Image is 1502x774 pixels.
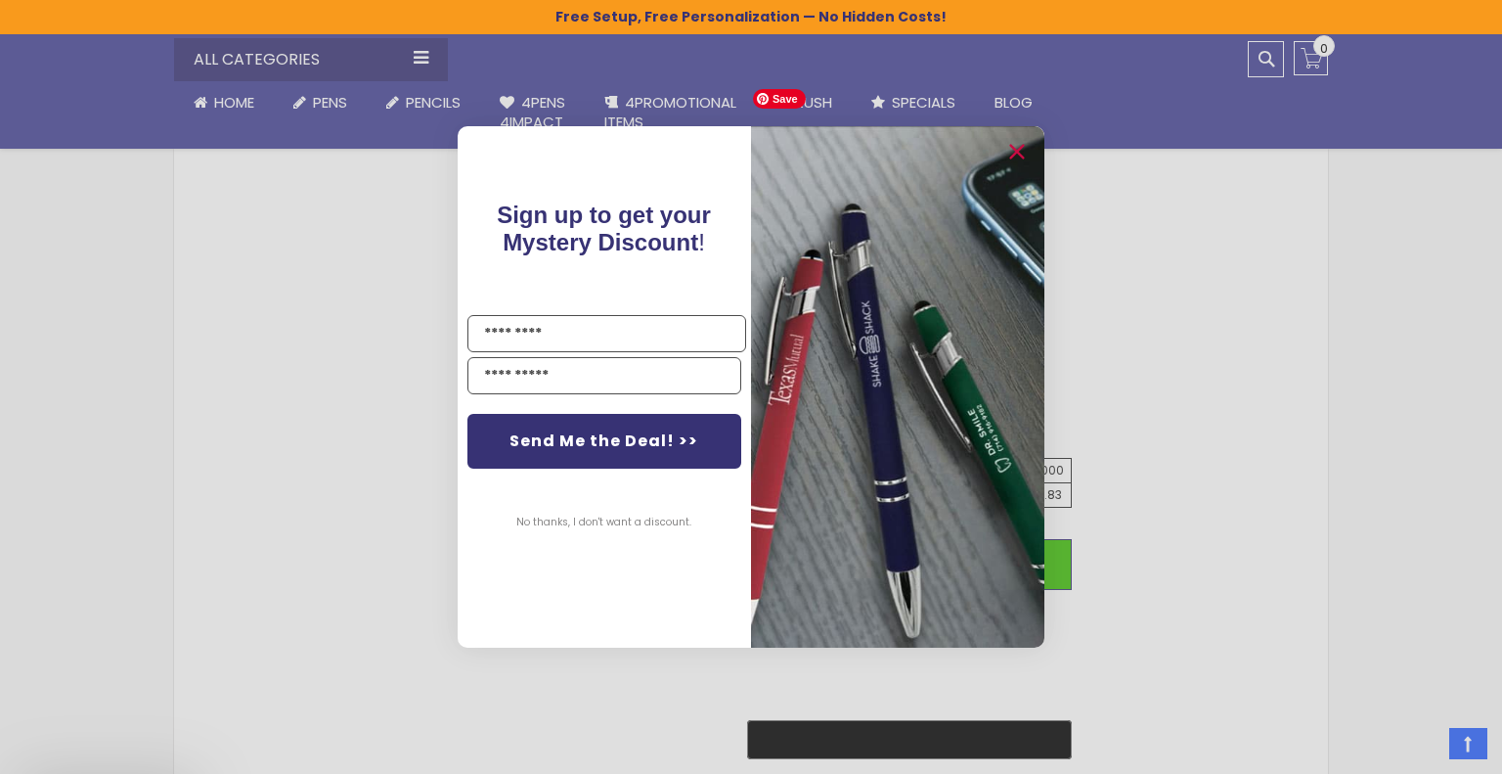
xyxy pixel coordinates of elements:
[467,414,741,469] button: Send Me the Deal! >>
[1001,136,1033,167] button: Close dialog
[498,202,712,255] span: !
[1341,721,1502,774] iframe: Google Customer Reviews
[498,202,712,255] span: Sign up to get your Mystery Discount
[753,89,806,109] span: Save
[508,498,702,547] button: No thanks, I don't want a discount.
[751,126,1044,648] img: pop-up-image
